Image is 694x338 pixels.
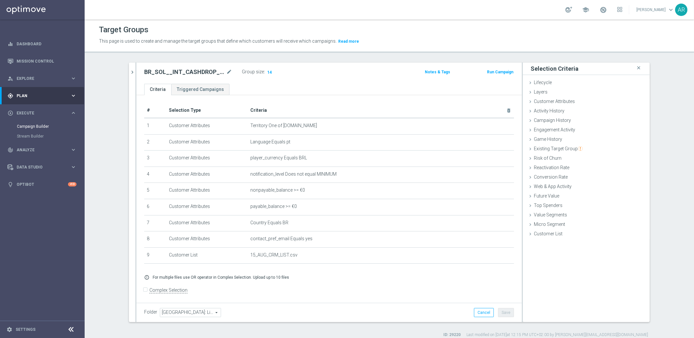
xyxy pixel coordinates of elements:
[7,76,70,81] div: Explore
[144,183,166,199] td: 5
[226,68,232,76] i: mode_edit
[166,151,248,167] td: Customer Attributes
[7,110,77,116] button: play_circle_outline Execute keyboard_arrow_right
[534,80,552,85] span: Lifecycle
[267,70,272,76] span: 14
[443,332,461,338] label: ID: 29220
[250,171,337,177] span: notification_level Does not equal MINIMUM
[144,247,166,264] td: 9
[144,231,166,248] td: 8
[16,328,35,331] a: Settings
[534,99,575,104] span: Customer Attributes
[675,4,687,16] div: AR
[166,167,248,183] td: Customer Attributes
[17,111,70,115] span: Execute
[534,137,562,142] span: Game History
[17,165,70,169] span: Data Studio
[498,308,514,317] button: Save
[250,236,312,242] span: contact_pref_email Equals yes
[7,93,70,99] div: Plan
[534,184,572,189] span: Web & App Activity
[17,35,76,52] a: Dashboard
[338,38,360,45] button: Read more
[250,252,298,258] span: 15_AUG_CRM_LIST.csv
[17,176,68,193] a: Optibot
[149,287,187,293] label: Complex Selection
[534,127,575,132] span: Engagement Activity
[144,215,166,231] td: 7
[7,76,77,81] button: person_search Explore keyboard_arrow_right
[17,122,84,131] div: Campaign Builder
[486,68,514,76] button: Run Campaign
[7,182,77,187] button: lightbulb Optibot +10
[171,84,229,95] a: Triggered Campaigns
[7,147,70,153] div: Analyze
[144,199,166,215] td: 6
[534,165,569,170] span: Reactivation Rate
[250,139,290,145] span: Language Equals pt
[70,147,76,153] i: keyboard_arrow_right
[144,275,149,280] i: error_outline
[7,327,12,332] i: settings
[144,103,166,118] th: #
[635,64,642,72] i: close
[7,176,76,193] div: Optibot
[70,110,76,116] i: keyboard_arrow_right
[534,155,562,161] span: Risk of Churn
[667,6,674,13] span: keyboard_arrow_down
[129,69,135,75] i: chevron_right
[144,309,157,315] label: Folder
[166,231,248,248] td: Customer Attributes
[534,108,564,113] span: Activity History
[70,93,76,99] i: keyboard_arrow_right
[153,275,289,280] p: For multiple files use OR operator in Complex Selection. Upload up to 10 files
[250,123,317,128] span: Territory One of [DOMAIN_NAME]
[17,148,70,152] span: Analyze
[17,131,84,141] div: Stream Builder
[534,231,562,236] span: Customer List
[534,146,583,151] span: Existing Target Group
[534,193,559,198] span: Future Value
[70,75,76,81] i: keyboard_arrow_right
[7,41,13,47] i: equalizer
[534,203,562,208] span: Top Spenders
[17,134,68,139] a: Stream Builder
[250,204,297,209] span: payable_balance >= €0
[534,89,548,95] span: Layers
[534,212,567,217] span: Value Segments
[636,5,675,15] a: [PERSON_NAME]keyboard_arrow_down
[7,110,13,116] i: play_circle_outline
[7,76,13,81] i: person_search
[68,182,76,186] div: +10
[242,69,264,75] label: Group size
[144,134,166,151] td: 2
[531,65,578,72] h3: Selection Criteria
[7,41,77,47] div: equalizer Dashboard
[7,147,13,153] i: track_changes
[534,174,568,180] span: Conversion Rate
[166,103,248,118] th: Selection Type
[7,147,77,153] button: track_changes Analyze keyboard_arrow_right
[506,108,511,113] i: delete_forever
[582,6,589,13] span: school
[166,199,248,215] td: Customer Attributes
[144,118,166,134] td: 1
[250,108,267,113] span: Criteria
[7,164,70,170] div: Data Studio
[250,220,288,226] span: Country Equals BR
[144,84,171,95] a: Criteria
[7,182,13,187] i: lightbulb
[144,151,166,167] td: 3
[166,118,248,134] td: Customer Attributes
[534,118,571,123] span: Campaign History
[144,68,225,76] h2: BR_SOL__INT_CASHDROP__ALL_EMA_TAC_MIX
[7,59,77,64] button: Mission Control
[424,68,451,76] button: Notes & Tags
[7,93,77,98] div: gps_fixed Plan keyboard_arrow_right
[144,167,166,183] td: 4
